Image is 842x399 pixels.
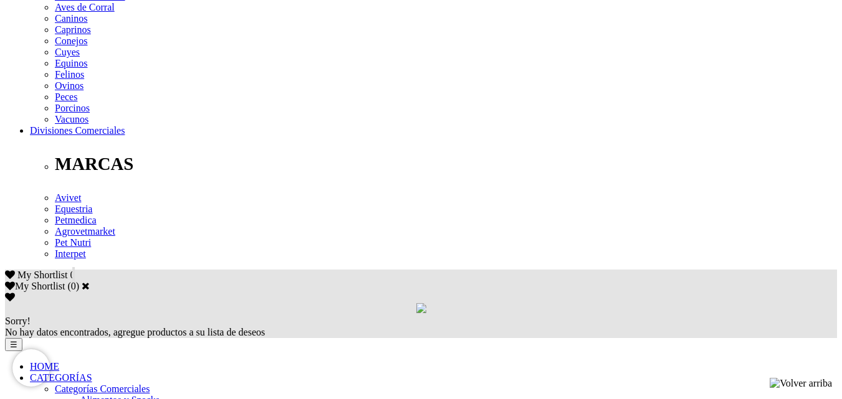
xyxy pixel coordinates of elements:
span: 0 [70,270,75,280]
a: Equinos [55,58,87,68]
span: ( ) [67,281,79,291]
a: Vacunos [55,114,89,124]
span: Sorry! [5,316,31,326]
a: Cerrar [82,281,90,291]
a: Caninos [55,13,87,24]
a: Caprinos [55,24,91,35]
a: Aves de Corral [55,2,115,12]
a: Agrovetmarket [55,226,115,237]
p: MARCAS [55,154,837,174]
a: Interpet [55,248,86,259]
a: Felinos [55,69,84,80]
a: Pet Nutri [55,237,91,248]
img: Volver arriba [770,378,832,389]
label: My Shortlist [5,281,65,291]
a: Categorías Comerciales [55,383,150,394]
a: Divisiones Comerciales [30,125,125,136]
a: Porcinos [55,103,90,113]
a: Equestria [55,204,92,214]
a: Ovinos [55,80,84,91]
button: ☰ [5,338,22,351]
a: Cuyes [55,47,80,57]
a: Conejos [55,35,87,46]
div: No hay datos encontrados, agregue productos a su lista de deseos [5,316,837,338]
a: CATEGORÍAS [30,372,92,383]
label: 0 [71,281,76,291]
a: Petmedica [55,215,97,225]
a: Avivet [55,192,81,203]
a: Peces [55,92,77,102]
iframe: Brevo live chat [12,349,50,387]
span: My Shortlist [17,270,67,280]
img: loading.gif [416,303,426,313]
